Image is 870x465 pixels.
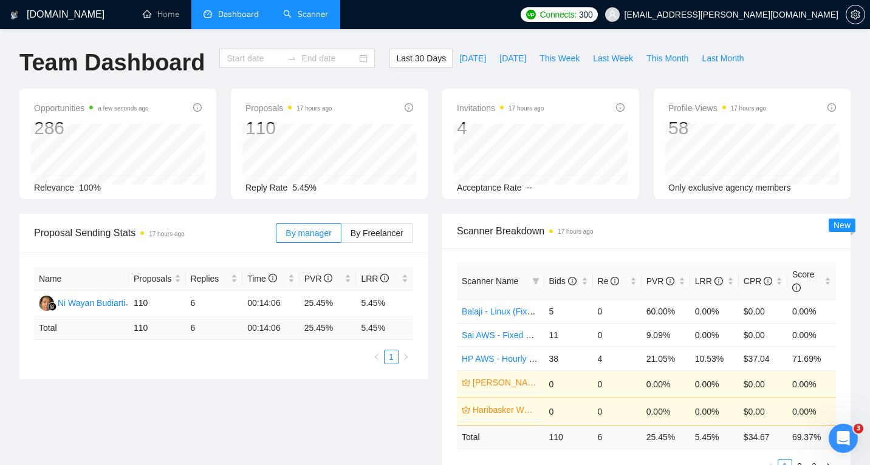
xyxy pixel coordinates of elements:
button: This Month [640,49,695,68]
td: 0.00% [690,299,739,323]
span: Replies [191,272,229,285]
span: Proposals [134,272,172,285]
img: Profile image for Iryna [176,19,200,44]
td: $0.00 [739,398,787,425]
span: Search for help [25,338,98,351]
button: left [369,350,384,364]
span: -- [527,183,532,192]
td: 38 [544,347,593,370]
td: 25.45 % [642,425,690,449]
div: Send us a message [25,285,203,297]
span: crown [462,406,470,414]
span: swap-right [287,53,296,63]
td: 00:14:06 [242,316,300,340]
td: 5 [544,299,593,323]
th: Name [34,267,129,291]
span: Score [792,270,815,293]
button: Search for help [18,332,225,356]
span: This Month [646,52,688,65]
td: 10.53% [690,347,739,370]
span: Dashboard [218,9,259,19]
button: This Week [533,49,586,68]
div: We typically reply in under a minute [25,297,203,310]
span: info-circle [568,277,577,285]
img: Profile image for Iryna [25,233,49,257]
span: info-circle [269,274,277,282]
td: 0 [544,398,593,425]
input: Start date [227,52,282,65]
td: 69.37 % [787,425,836,449]
td: 5.45% [356,291,413,316]
a: HP AWS - Hourly Rate [462,354,547,364]
span: info-circle [616,103,625,112]
span: info-circle [324,274,332,282]
span: Time [247,274,276,283]
td: 5.45 % [690,425,739,449]
td: 0.00% [787,299,836,323]
span: info-circle [193,103,202,112]
span: By Freelancer [351,228,403,238]
div: • [DATE] [127,245,161,258]
td: 25.45 % [300,316,357,340]
td: Total [34,316,129,340]
img: Profile image for Oleksandr [153,19,177,44]
td: 0 [593,299,642,323]
h1: Team Dashboard [19,49,205,77]
span: 5.45% [292,183,317,192]
span: info-circle [827,103,836,112]
span: info-circle [611,277,619,285]
span: CPR [744,276,772,286]
time: 17 hours ago [149,231,184,237]
li: Next Page [399,350,413,364]
span: Last Month [702,52,744,65]
a: searchScanner [283,9,328,19]
span: filter [530,272,542,290]
span: Proposal Sending Stats [34,225,276,240]
span: info-circle [714,277,723,285]
span: Home [27,384,54,392]
div: Recent messageProfile image for IrynaRate your conversation[PERSON_NAME]•[DATE] [12,205,231,268]
td: 60.00% [642,299,690,323]
button: Help [162,353,243,402]
span: user [608,10,617,19]
span: info-circle [380,274,389,282]
td: 0.00% [787,323,836,347]
li: 1 [384,350,399,364]
p: Hi [PERSON_NAME][EMAIL_ADDRESS][PERSON_NAME][DOMAIN_NAME] 👋 [24,86,219,169]
span: Profile Views [668,101,766,115]
span: LRR [361,274,389,283]
span: Re [598,276,620,286]
span: Invitations [457,101,544,115]
input: End date [301,52,357,65]
span: This Week [539,52,580,65]
button: [DATE] [493,49,533,68]
span: New [834,220,851,230]
span: to [287,53,296,63]
td: 4 [593,347,642,370]
div: Close [209,19,231,41]
div: Profile image for IrynaRate your conversation[PERSON_NAME]•[DATE] [13,223,230,268]
td: 110 [129,291,186,316]
td: 0 [593,323,642,347]
span: 300 [579,8,592,21]
td: 110 [544,425,593,449]
span: Last 30 Days [396,52,446,65]
span: Scanner Breakdown [457,223,836,239]
button: Last Month [695,49,750,68]
span: 3 [854,424,863,433]
time: 17 hours ago [558,228,593,235]
img: logo [10,5,19,25]
td: 110 [129,316,186,340]
button: Last 30 Days [389,49,453,68]
td: 6 [593,425,642,449]
td: $37.04 [739,347,787,370]
img: Profile image for Dima [130,19,154,44]
button: [DATE] [453,49,493,68]
button: Messages [81,353,162,402]
a: 1 [385,350,398,364]
span: info-circle [405,103,413,112]
img: gigradar-bm.png [48,302,57,311]
span: Bids [549,276,577,286]
time: 17 hours ago [509,105,544,112]
td: 00:14:06 [242,291,300,316]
